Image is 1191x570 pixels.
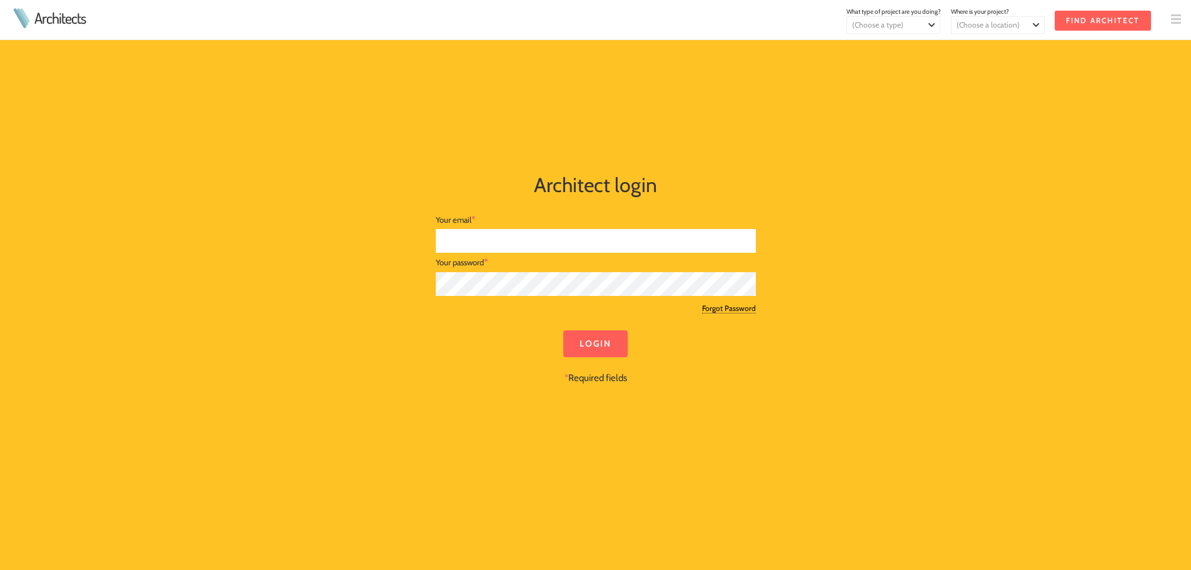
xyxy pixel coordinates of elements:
[436,330,756,385] div: Required fields
[951,8,1009,16] span: Where is your project?
[563,330,628,357] input: Login
[286,170,906,200] h1: Architect login
[436,210,756,229] div: Your email
[436,253,756,272] div: Your password
[702,303,756,313] a: Forgot Password
[34,11,86,26] a: Architects
[1055,11,1151,31] input: Find Architect
[10,8,33,28] img: Architects
[847,8,941,16] span: What type of project are you doing?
